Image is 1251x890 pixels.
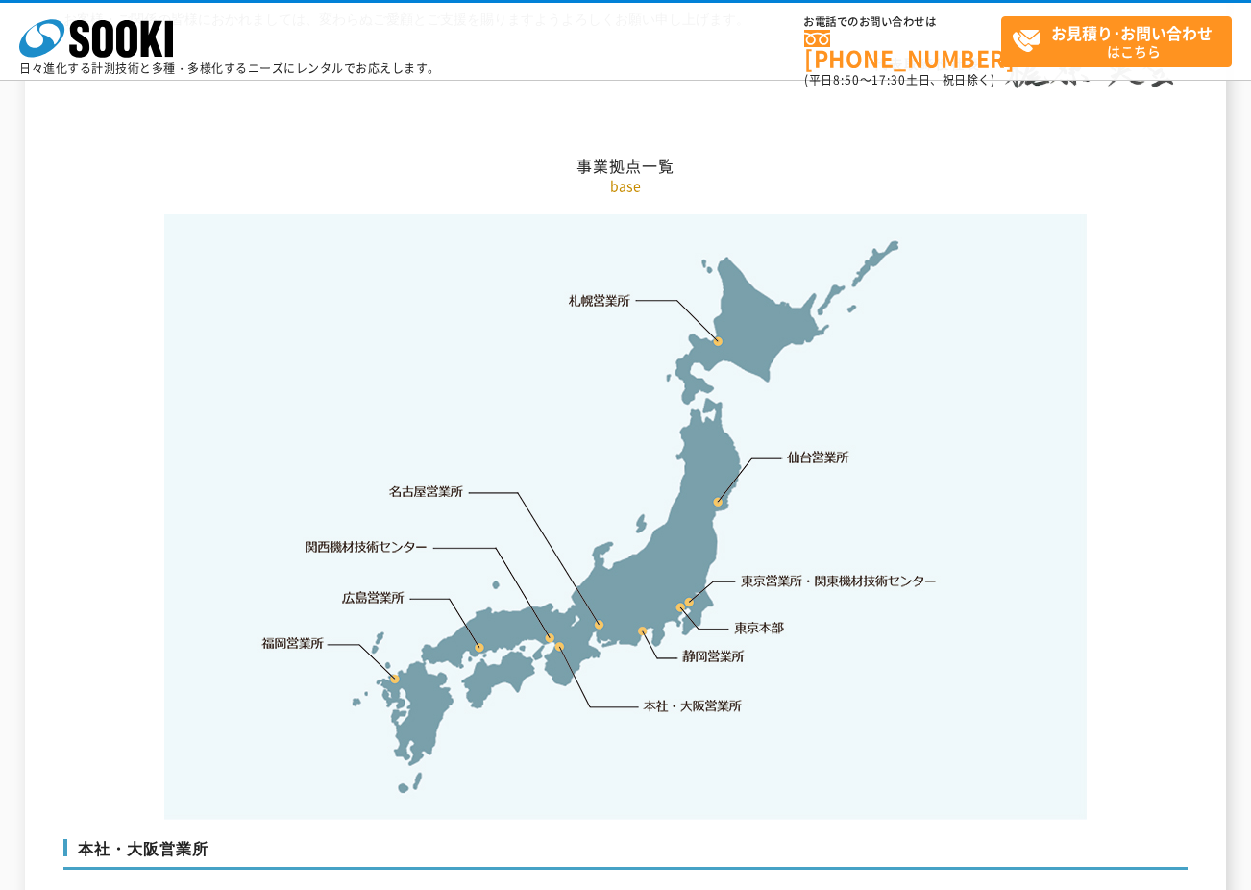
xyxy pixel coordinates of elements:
span: 8:50 [833,71,860,88]
span: 17:30 [871,71,906,88]
a: お見積り･お問い合わせはこちら [1001,16,1232,67]
span: (平日 ～ 土日、祝日除く) [804,71,994,88]
a: 広島営業所 [343,587,405,606]
p: base [63,176,1188,196]
a: 仙台営業所 [787,448,849,467]
a: [PHONE_NUMBER] [804,30,1001,69]
a: 東京本部 [735,619,785,638]
a: 東京営業所・関東機材技術センター [742,571,939,590]
p: 日々進化する計測技術と多種・多様化するニーズにレンタルでお応えします。 [19,62,440,74]
img: 事業拠点一覧 [164,214,1087,820]
a: 関西機材技術センター [306,537,428,556]
a: 本社・大阪営業所 [642,696,743,715]
a: 静岡営業所 [682,647,745,666]
a: 札幌営業所 [569,290,631,309]
h3: 本社・大阪営業所 [63,839,1188,870]
span: お電話でのお問い合わせは [804,16,1001,28]
a: 福岡営業所 [261,633,324,653]
strong: お見積り･お問い合わせ [1051,21,1213,44]
a: 名古屋営業所 [389,482,464,502]
span: はこちら [1012,17,1231,65]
